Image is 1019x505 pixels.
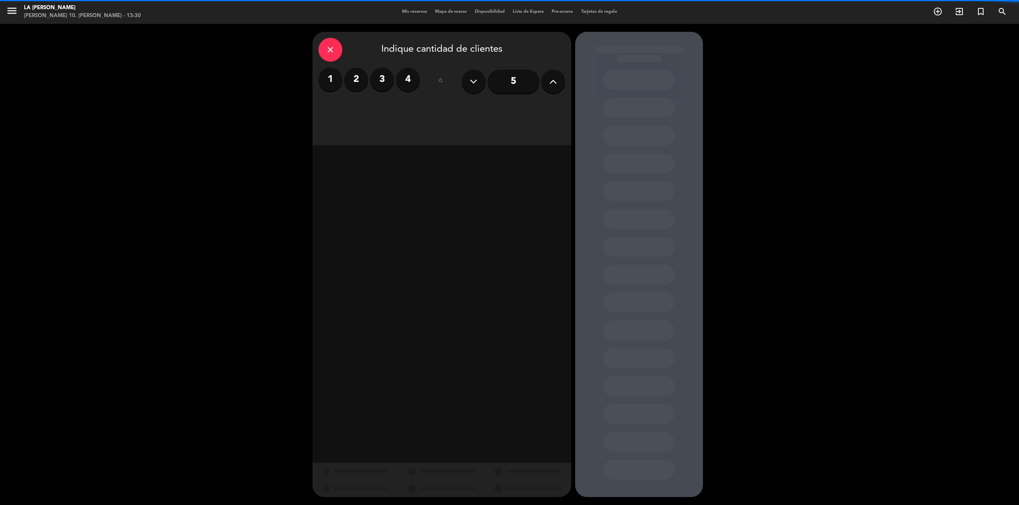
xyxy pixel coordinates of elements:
div: [PERSON_NAME] 10. [PERSON_NAME] - 13:30 [24,12,141,20]
label: 2 [344,68,368,91]
div: Indique cantidad de clientes [318,38,565,62]
button: menu [6,5,18,19]
i: add_circle_outline [933,7,943,16]
i: menu [6,5,18,17]
label: 4 [396,68,420,91]
span: Disponibilidad [471,10,509,14]
label: 3 [370,68,394,91]
label: 1 [318,68,342,91]
div: ó [428,68,454,95]
span: Lista de Espera [509,10,548,14]
span: Pre-acceso [548,10,577,14]
i: search [998,7,1007,16]
span: Tarjetas de regalo [577,10,621,14]
span: Mis reservas [398,10,431,14]
span: Mapa de mesas [431,10,471,14]
i: exit_to_app [955,7,964,16]
div: LA [PERSON_NAME] [24,4,141,12]
i: close [326,45,335,54]
i: turned_in_not [976,7,986,16]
